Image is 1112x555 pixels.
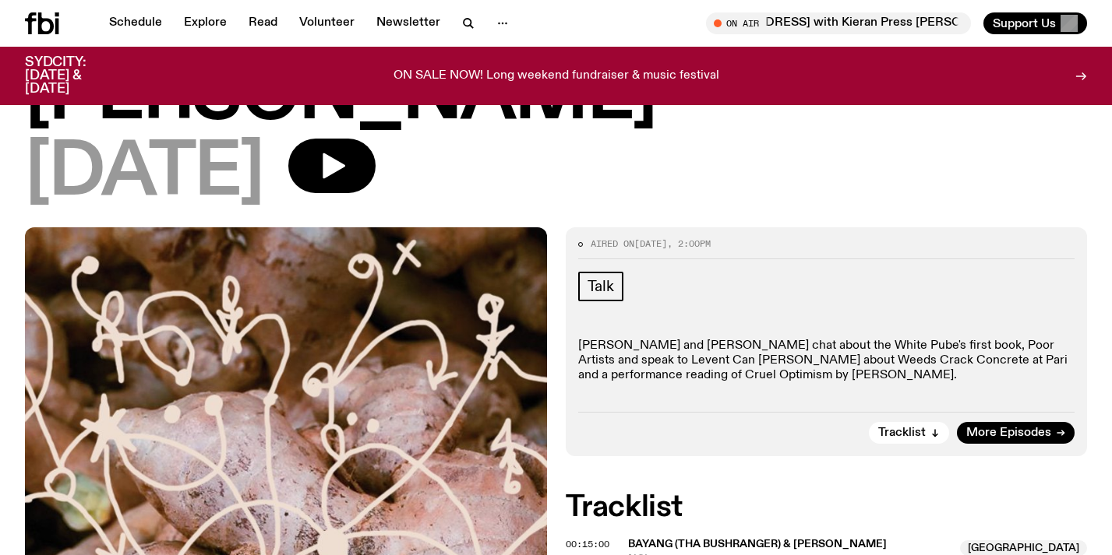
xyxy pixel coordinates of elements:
a: Read [239,12,287,34]
p: [PERSON_NAME] and [PERSON_NAME] chat about the White Pube's first book, Poor Artists and speak to... [578,339,1075,384]
p: ON SALE NOW! Long weekend fundraiser & music festival [394,69,719,83]
span: 00:15:00 [566,538,609,550]
h3: SYDCITY: [DATE] & [DATE] [25,56,125,96]
span: Support Us [993,16,1056,30]
span: Talk [588,278,614,295]
span: [DATE] [634,237,667,250]
button: On Air[STREET_ADDRESS] with Kieran Press [PERSON_NAME] [706,12,971,34]
a: Schedule [100,12,171,34]
button: Tracklist [869,422,949,444]
span: More Episodes [966,427,1051,439]
a: Volunteer [290,12,364,34]
a: Explore [175,12,236,34]
button: Support Us [983,12,1087,34]
a: Talk [578,272,623,301]
span: , 2:00pm [667,237,711,250]
span: Tracklist [878,427,926,439]
a: Newsletter [367,12,450,34]
span: [DATE] [25,139,263,209]
span: Aired on [591,237,634,250]
h2: Tracklist [566,494,1088,522]
button: 00:15:00 [566,540,609,549]
span: BAYANG (tha Bushranger) & [PERSON_NAME] [628,539,887,550]
a: More Episodes [957,422,1075,444]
